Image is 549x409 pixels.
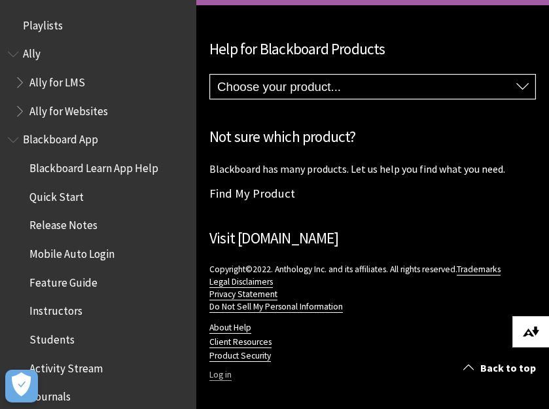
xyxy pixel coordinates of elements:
[29,157,158,175] span: Blackboard Learn App Help
[29,272,97,289] span: Feature Guide
[29,357,103,375] span: Activity Stream
[29,386,71,404] span: Journals
[209,126,536,149] h2: Not sure which product?
[209,38,536,61] h2: Help for Blackboard Products
[209,186,295,201] a: Find My Product
[29,243,115,260] span: Mobile Auto Login
[29,100,108,118] span: Ally for Websites
[29,215,97,232] span: Release Notes
[29,71,85,89] span: Ally for LMS
[453,356,549,380] a: Back to top
[209,369,232,381] a: Log in
[29,300,82,318] span: Instructors
[209,301,343,313] a: Do Not Sell My Personal Information
[457,264,501,276] a: Trademarks
[209,276,273,288] a: Legal Disclaimers
[23,129,98,147] span: Blackboard App
[209,289,277,300] a: Privacy Statement
[209,162,536,176] p: Blackboard has many products. Let us help you find what you need.
[209,350,271,362] a: Product Security
[8,43,188,122] nav: Book outline for Anthology Ally Help
[8,14,188,37] nav: Book outline for Playlists
[209,322,251,334] a: About Help
[5,370,38,402] button: Open Preferences
[209,336,272,348] a: Client Resources
[23,14,63,32] span: Playlists
[209,228,338,247] a: Visit [DOMAIN_NAME]
[23,43,41,61] span: Ally
[209,263,536,313] p: Copyright©2022. Anthology Inc. and its affiliates. All rights reserved.
[29,329,75,346] span: Students
[29,186,84,204] span: Quick Start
